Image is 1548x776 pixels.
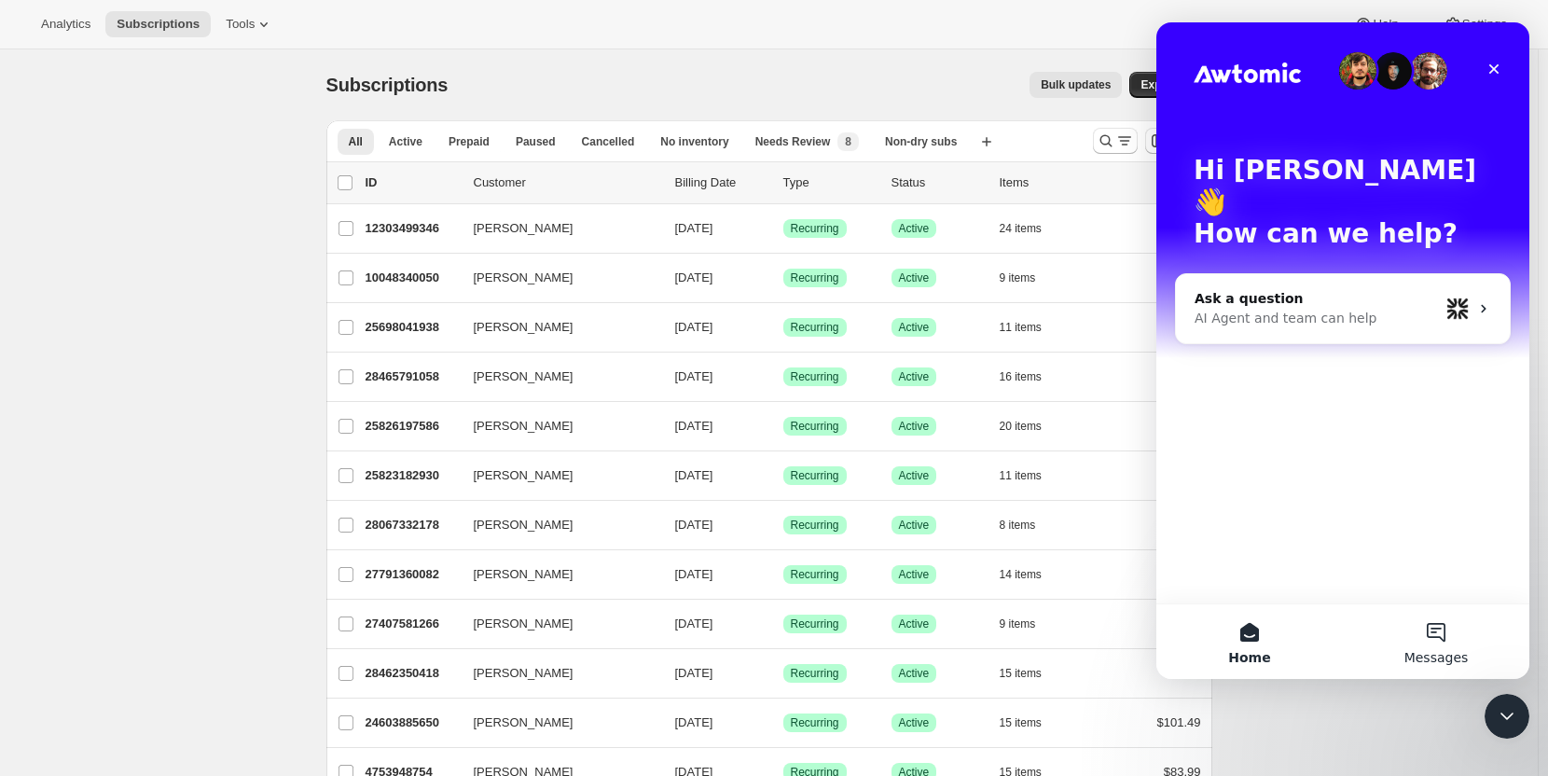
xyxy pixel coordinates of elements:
div: 28465791058[PERSON_NAME][DATE]SuccessRecurringSuccessActive16 items$70.35 [366,364,1201,390]
span: Export [1140,77,1176,92]
button: 15 items [1000,660,1062,686]
span: Settings [1462,17,1507,32]
button: [PERSON_NAME] [463,362,649,392]
span: Bulk updates [1041,77,1111,92]
span: Paused [516,134,556,149]
span: Active [899,518,930,533]
button: 11 items [1000,314,1062,340]
span: Subscriptions [326,75,449,95]
span: 14 items [1000,567,1042,582]
button: 9 items [1000,611,1057,637]
span: Non-dry subs [885,134,957,149]
div: 28462350418[PERSON_NAME][DATE]SuccessRecurringSuccessActive15 items$69.11 [366,660,1201,686]
button: [PERSON_NAME] [463,411,649,441]
button: Settings [1432,11,1518,37]
p: 28465791058 [366,367,459,386]
span: Recurring [791,419,839,434]
span: Tools [226,17,255,32]
span: Active [899,617,930,631]
div: 12303499346[PERSON_NAME][DATE]SuccessRecurringSuccessActive24 items$87.17 [366,215,1201,242]
button: 16 items [1000,364,1062,390]
span: Help [1373,17,1398,32]
p: 10048340050 [366,269,459,287]
button: Bulk updates [1030,72,1122,98]
button: [PERSON_NAME] [463,214,649,243]
button: 24 items [1000,215,1062,242]
p: 12303499346 [366,219,459,238]
span: Recurring [791,666,839,681]
span: [DATE] [675,468,713,482]
span: Active [899,369,930,384]
p: 27407581266 [366,615,459,633]
span: [DATE] [675,666,713,680]
span: 20 items [1000,419,1042,434]
span: Subscriptions [117,17,200,32]
span: [PERSON_NAME] [474,714,574,732]
span: 11 items [1000,320,1042,335]
span: [PERSON_NAME] [474,466,574,485]
span: Needs Review [755,134,831,149]
p: 25823182930 [366,466,459,485]
button: [PERSON_NAME] [463,708,649,738]
span: [PERSON_NAME] [474,615,574,633]
p: ID [366,173,459,192]
button: 8 items [1000,512,1057,538]
span: [DATE] [675,419,713,433]
button: [PERSON_NAME] [463,461,649,491]
span: Recurring [791,221,839,236]
button: 14 items [1000,561,1062,588]
span: Active [899,468,930,483]
span: Recurring [791,715,839,730]
span: [PERSON_NAME] [474,565,574,584]
div: 10048340050[PERSON_NAME][DATE]SuccessRecurringSuccessActive9 items$83.46 [366,265,1201,291]
span: [DATE] [675,617,713,630]
span: 11 items [1000,468,1042,483]
button: Create new view [972,129,1002,155]
button: Export [1129,72,1187,98]
button: Analytics [30,11,102,37]
button: [PERSON_NAME] [463,658,649,688]
button: [PERSON_NAME] [463,609,649,639]
button: Search and filter results [1093,128,1138,154]
span: Recurring [791,270,839,285]
div: 24603885650[PERSON_NAME][DATE]SuccessRecurringSuccessActive15 items$101.49 [366,710,1201,736]
button: [PERSON_NAME] [463,560,649,589]
span: [DATE] [675,715,713,729]
span: Active [389,134,422,149]
span: Recurring [791,320,839,335]
span: Active [899,270,930,285]
span: Prepaid [449,134,490,149]
span: Recurring [791,617,839,631]
div: Items [1000,173,1093,192]
span: Active [899,419,930,434]
div: 25823182930[PERSON_NAME][DATE]SuccessRecurringSuccessActive11 items$79.77 [366,463,1201,489]
span: [PERSON_NAME] [474,219,574,238]
button: Subscriptions [105,11,211,37]
span: Active [899,567,930,582]
button: 20 items [1000,413,1062,439]
span: Active [899,715,930,730]
span: No inventory [660,134,728,149]
span: All [349,134,363,149]
span: 8 items [1000,518,1036,533]
div: Type [783,173,877,192]
p: Customer [474,173,660,192]
span: $101.49 [1157,715,1201,729]
span: 15 items [1000,715,1042,730]
span: [PERSON_NAME] [474,664,574,683]
button: [PERSON_NAME] [463,312,649,342]
span: [PERSON_NAME] [474,367,574,386]
p: 24603885650 [366,714,459,732]
span: [PERSON_NAME] [474,269,574,287]
div: IDCustomerBilling DateTypeStatusItemsTotal [366,173,1201,192]
p: Status [891,173,985,192]
span: Recurring [791,567,839,582]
